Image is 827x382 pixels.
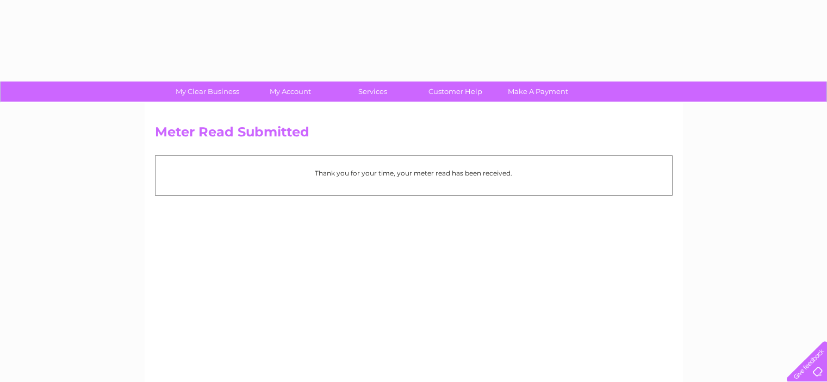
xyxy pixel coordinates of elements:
[328,82,418,102] a: Services
[161,168,667,178] p: Thank you for your time, your meter read has been received.
[493,82,583,102] a: Make A Payment
[245,82,335,102] a: My Account
[155,124,673,145] h2: Meter Read Submitted
[411,82,500,102] a: Customer Help
[163,82,252,102] a: My Clear Business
